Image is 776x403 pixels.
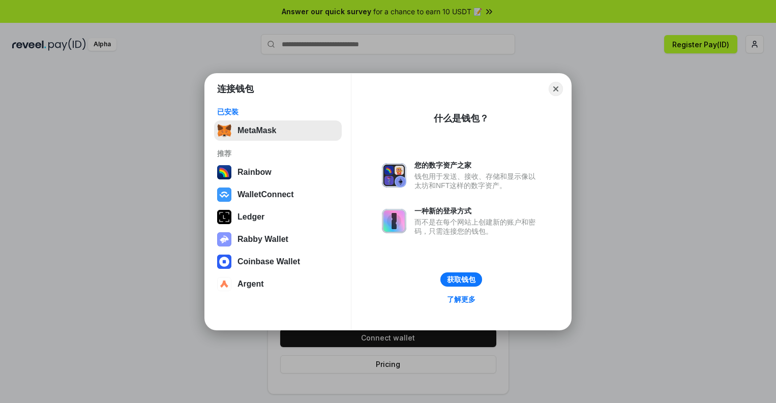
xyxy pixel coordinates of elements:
h1: 连接钱包 [217,83,254,95]
div: 获取钱包 [447,275,475,284]
button: 获取钱包 [440,272,482,287]
div: Rabby Wallet [237,235,288,244]
img: svg+xml,%3Csvg%20xmlns%3D%22http%3A%2F%2Fwww.w3.org%2F2000%2Fsvg%22%20fill%3D%22none%22%20viewBox... [382,209,406,233]
div: Argent [237,280,264,289]
div: 已安装 [217,107,339,116]
div: WalletConnect [237,190,294,199]
img: svg+xml,%3Csvg%20xmlns%3D%22http%3A%2F%2Fwww.w3.org%2F2000%2Fsvg%22%20fill%3D%22none%22%20viewBox... [217,232,231,246]
div: 钱包用于发送、接收、存储和显示像以太坊和NFT这样的数字资产。 [414,172,541,190]
div: 推荐 [217,149,339,158]
button: Rainbow [214,162,342,182]
img: svg+xml,%3Csvg%20width%3D%2228%22%20height%3D%2228%22%20viewBox%3D%220%200%2028%2028%22%20fill%3D... [217,188,231,202]
button: MetaMask [214,120,342,141]
div: 了解更多 [447,295,475,304]
img: svg+xml,%3Csvg%20width%3D%22120%22%20height%3D%22120%22%20viewBox%3D%220%200%20120%20120%22%20fil... [217,165,231,179]
button: Ledger [214,207,342,227]
div: 一种新的登录方式 [414,206,541,215]
div: 而不是在每个网站上创建新的账户和密码，只需连接您的钱包。 [414,218,541,236]
img: svg+xml,%3Csvg%20width%3D%2228%22%20height%3D%2228%22%20viewBox%3D%220%200%2028%2028%22%20fill%3D... [217,255,231,269]
div: Coinbase Wallet [237,257,300,266]
button: Rabby Wallet [214,229,342,250]
div: Rainbow [237,168,272,177]
button: Argent [214,274,342,294]
img: svg+xml,%3Csvg%20xmlns%3D%22http%3A%2F%2Fwww.w3.org%2F2000%2Fsvg%22%20fill%3D%22none%22%20viewBox... [382,163,406,188]
img: svg+xml,%3Csvg%20xmlns%3D%22http%3A%2F%2Fwww.w3.org%2F2000%2Fsvg%22%20width%3D%2228%22%20height%3... [217,210,231,224]
button: Coinbase Wallet [214,252,342,272]
img: svg+xml,%3Csvg%20width%3D%2228%22%20height%3D%2228%22%20viewBox%3D%220%200%2028%2028%22%20fill%3D... [217,277,231,291]
button: Close [549,82,563,96]
div: Ledger [237,212,264,222]
div: 什么是钱包？ [434,112,489,125]
button: WalletConnect [214,184,342,205]
div: MetaMask [237,126,276,135]
img: svg+xml,%3Csvg%20fill%3D%22none%22%20height%3D%2233%22%20viewBox%3D%220%200%2035%2033%22%20width%... [217,123,231,138]
div: 您的数字资产之家 [414,161,541,170]
a: 了解更多 [441,293,482,306]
